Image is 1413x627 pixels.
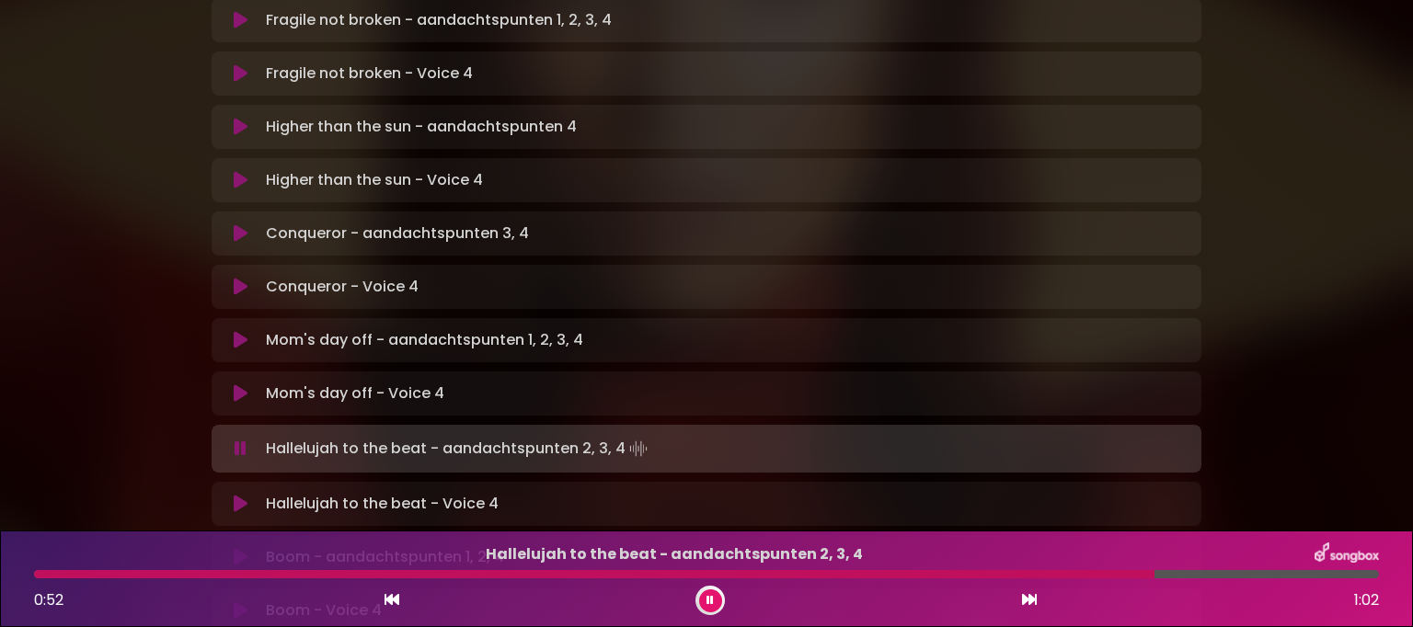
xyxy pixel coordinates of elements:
[266,9,1190,31] p: Fragile not broken - aandachtspunten 1, 2, 3, 4
[266,382,1190,405] p: Mom's day off - Voice 4
[266,329,1190,351] p: Mom's day off - aandachtspunten 1, 2, 3, 4
[266,169,1190,191] p: Higher than the sun - Voice 4
[266,436,1190,462] p: Hallelujah to the beat - aandachtspunten 2, 3, 4
[266,222,1190,245] p: Conqueror - aandachtspunten 3, 4
[34,589,63,610] span: 0:52
[1315,542,1379,566] img: songbox-logo-white.png
[266,63,1190,85] p: Fragile not broken - Voice 4
[626,436,651,462] img: waveform4.gif
[266,493,1190,515] p: Hallelujah to the beat - Voice 4
[1354,589,1379,611] span: 1:02
[266,276,1190,298] p: Conqueror - Voice 4
[34,543,1315,565] p: Hallelujah to the beat - aandachtspunten 2, 3, 4
[266,116,1190,138] p: Higher than the sun - aandachtspunten 4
